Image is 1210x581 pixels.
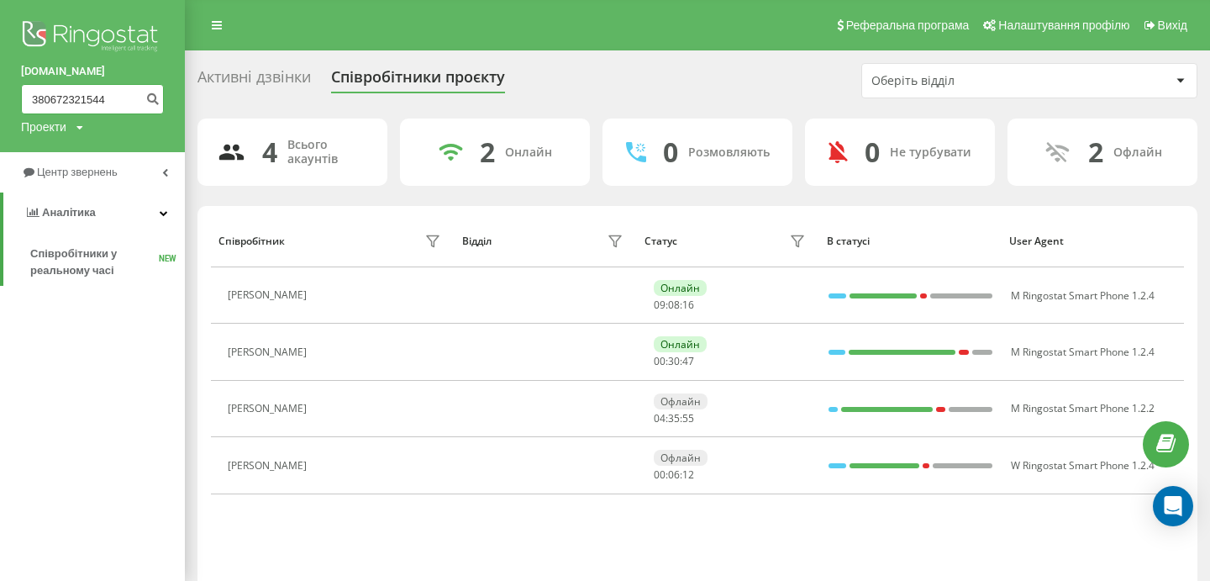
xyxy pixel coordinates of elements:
[668,354,680,368] span: 30
[1113,145,1162,160] div: Офлайн
[663,136,678,168] div: 0
[1009,235,1176,247] div: User Agent
[654,411,665,425] span: 04
[21,84,164,114] input: Пошук за номером
[262,136,277,168] div: 4
[682,411,694,425] span: 55
[1158,18,1187,32] span: Вихід
[287,138,367,166] div: Всього акаунтів
[682,467,694,482] span: 12
[21,63,164,80] a: [DOMAIN_NAME]
[197,68,311,94] div: Активні дзвінки
[682,354,694,368] span: 47
[846,18,970,32] span: Реферальна програма
[1011,288,1155,303] span: M Ringostat Smart Phone 1.2.4
[871,74,1072,88] div: Оберіть відділ
[228,346,311,358] div: [PERSON_NAME]
[30,239,185,286] a: Співробітники у реальному часіNEW
[1011,458,1155,473] span: W Ringostat Smart Phone 1.2.4
[865,136,880,168] div: 0
[1088,136,1103,168] div: 2
[654,393,708,409] div: Офлайн
[654,298,665,312] span: 09
[654,356,694,367] div: : :
[654,336,707,352] div: Онлайн
[1153,486,1193,526] div: Open Intercom Messenger
[21,119,66,135] div: Проекти
[654,280,707,296] div: Онлайн
[644,235,677,247] div: Статус
[688,145,770,160] div: Розмовляють
[331,68,505,94] div: Співробітники проєкту
[30,246,159,279] span: Співробітники у реальному часі
[827,235,993,247] div: В статусі
[998,18,1129,32] span: Налаштування профілю
[228,460,311,472] div: [PERSON_NAME]
[668,467,680,482] span: 06
[228,289,311,301] div: [PERSON_NAME]
[21,17,164,59] img: Ringostat logo
[682,298,694,312] span: 16
[890,145,971,160] div: Не турбувати
[654,450,708,466] div: Офлайн
[42,206,96,219] span: Аналiтика
[228,403,311,415] div: [PERSON_NAME]
[480,136,495,168] div: 2
[654,354,665,368] span: 00
[668,411,680,425] span: 35
[462,235,492,247] div: Відділ
[654,469,694,481] div: : :
[654,467,665,482] span: 00
[668,298,680,312] span: 08
[37,166,118,178] span: Центр звернень
[505,145,552,160] div: Онлайн
[3,193,185,233] a: Аналiтика
[1011,345,1155,359] span: M Ringostat Smart Phone 1.2.4
[218,235,285,247] div: Співробітник
[654,299,694,311] div: : :
[654,413,694,425] div: : :
[1011,401,1155,415] span: M Ringostat Smart Phone 1.2.2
